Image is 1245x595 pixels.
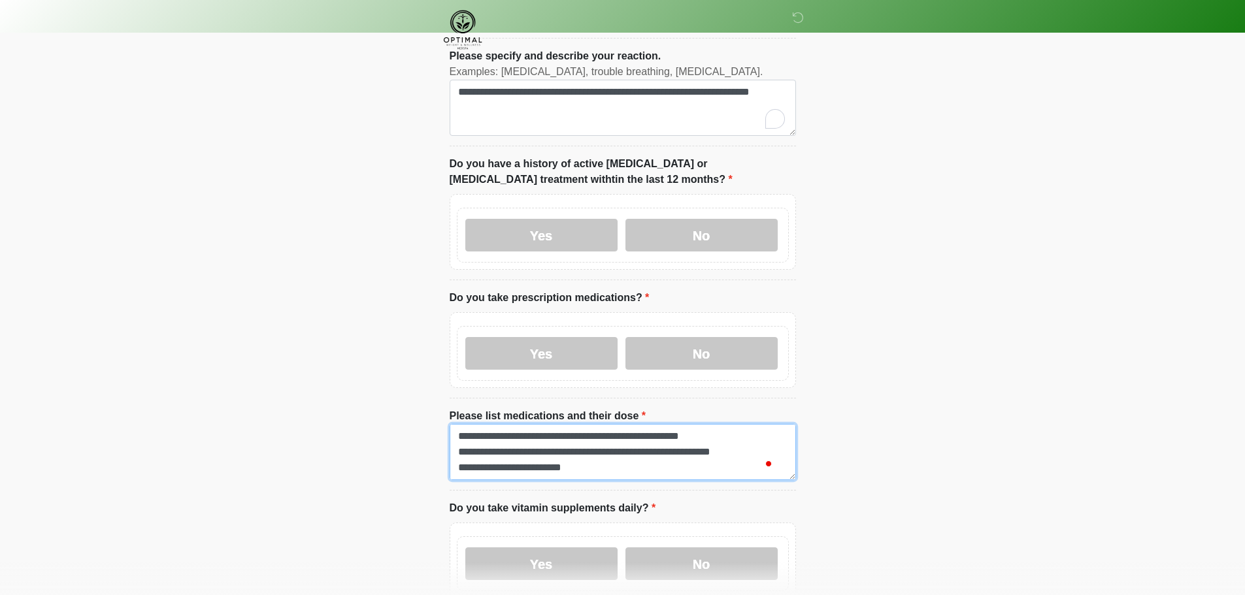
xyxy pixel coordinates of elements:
textarea: To enrich screen reader interactions, please activate Accessibility in Grammarly extension settings [450,80,796,136]
label: Yes [465,219,618,251]
label: Yes [465,337,618,370]
textarea: To enrich screen reader interactions, please activate Accessibility in Grammarly extension settings [450,424,796,480]
img: Optimal Weight & Wellness Logo [437,10,489,50]
label: No [625,547,778,580]
label: Please list medications and their dose [450,408,646,424]
label: No [625,337,778,370]
label: Do you take vitamin supplements daily? [450,500,656,516]
label: No [625,219,778,251]
label: Do you have a history of active [MEDICAL_DATA] or [MEDICAL_DATA] treatment withtin the last 12 mo... [450,156,796,187]
label: Do you take prescription medications? [450,290,650,306]
label: Yes [465,547,618,580]
div: Examples: [MEDICAL_DATA], trouble breathing, [MEDICAL_DATA]. [450,64,796,80]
